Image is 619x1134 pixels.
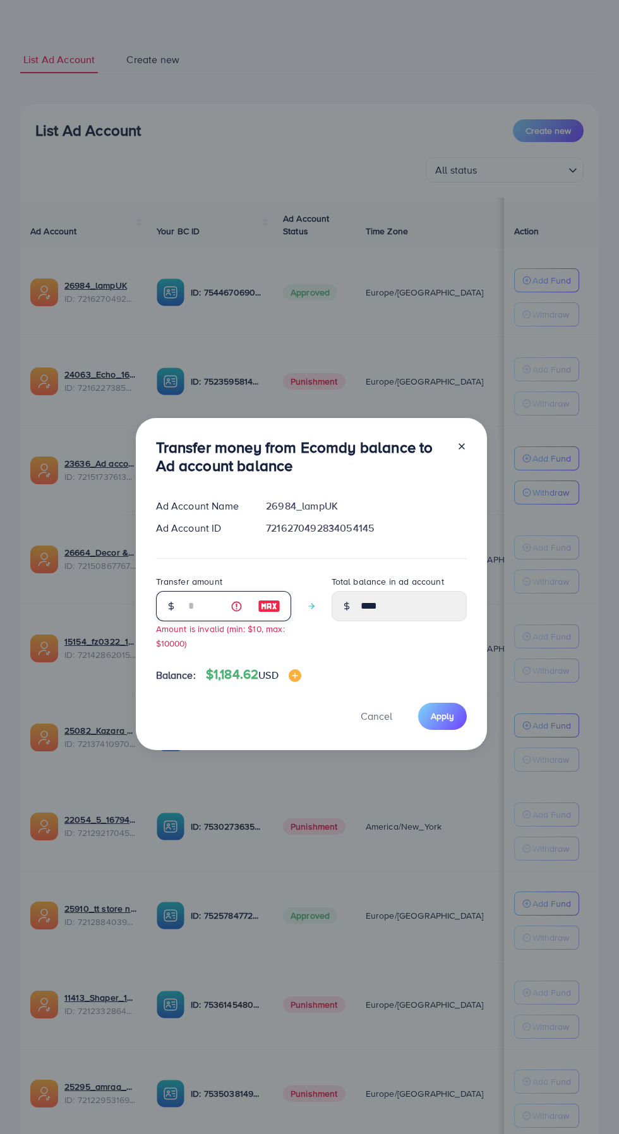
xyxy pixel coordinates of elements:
div: 7216270492834054145 [256,521,476,535]
button: Cancel [345,703,408,730]
label: Total balance in ad account [332,575,444,588]
label: Transfer amount [156,575,222,588]
h3: Transfer money from Ecomdy balance to Ad account balance [156,438,447,475]
button: Apply [418,703,467,730]
span: Balance: [156,668,196,683]
img: image [258,599,280,614]
span: USD [258,668,278,682]
small: Amount is invalid (min: $10, max: $10000) [156,623,285,649]
h4: $1,184.62 [206,667,301,683]
span: Apply [431,710,454,722]
div: Ad Account ID [146,521,256,535]
div: 26984_lampUK [256,499,476,513]
div: Ad Account Name [146,499,256,513]
span: Cancel [361,709,392,723]
img: image [289,669,301,682]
